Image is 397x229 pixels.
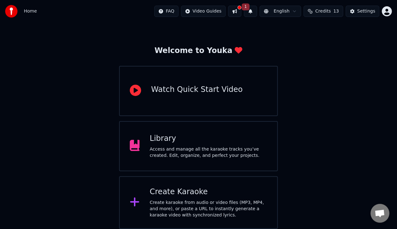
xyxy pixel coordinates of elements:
[24,8,37,14] nav: breadcrumb
[315,8,331,14] span: Credits
[24,8,37,14] span: Home
[371,204,389,223] div: Open chat
[154,6,179,17] button: FAQ
[5,5,18,18] img: youka
[334,8,339,14] span: 13
[150,146,267,159] div: Access and manage all the karaoke tracks you’ve created. Edit, organize, and perfect your projects.
[151,85,243,95] div: Watch Quick Start Video
[155,46,243,56] div: Welcome to Youka
[181,6,226,17] button: Video Guides
[150,200,267,218] div: Create karaoke from audio or video files (MP3, MP4, and more), or paste a URL to instantly genera...
[304,6,343,17] button: Credits13
[244,6,257,17] button: 1
[150,187,267,197] div: Create Karaoke
[242,3,250,10] span: 1
[346,6,379,17] button: Settings
[357,8,375,14] div: Settings
[150,134,267,144] div: Library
